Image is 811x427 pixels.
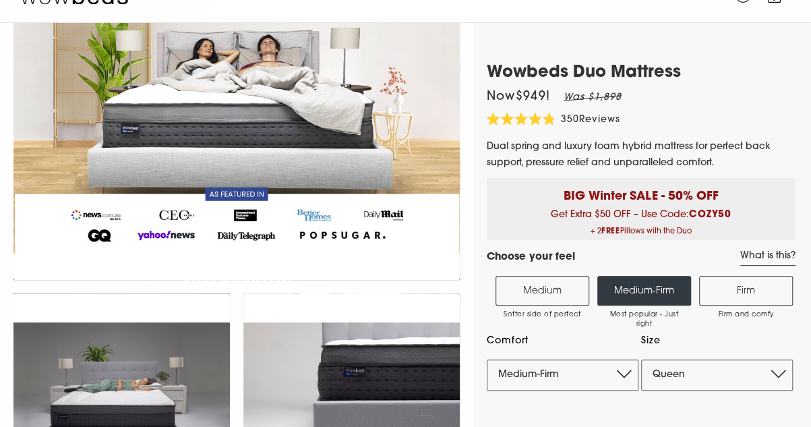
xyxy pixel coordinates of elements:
span: + 2 Pillows with the Duo [497,223,785,240]
label: Size [641,333,793,349]
span: Dual spring and luxury foam hybrid mattress for perfect back support, pressure relief and unparal... [487,142,771,168]
span: Firm and comfy [707,310,785,320]
b: FREE [601,228,620,235]
label: Comfort [487,333,638,349]
span: Softer side of perfect [503,310,582,320]
h1: Wowbeds Duo Mattress [487,63,795,83]
b: COZY50 [688,210,731,220]
span: Now $949 ! [487,91,550,103]
label: Firm [699,276,793,306]
em: Was $1,898 [564,92,622,103]
h4: Choose your feel [487,250,575,266]
p: BIG Winter SALE - 50% OFF [497,178,785,206]
span: 350 [561,115,579,125]
span: Most popular - Just right [605,310,684,329]
a: What is this? [740,250,795,266]
label: Medium-Firm [597,276,691,306]
label: Medium [495,276,589,306]
span: Get Extra $50 OFF – Use Code: [497,210,785,240]
span: Reviews [579,115,620,125]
